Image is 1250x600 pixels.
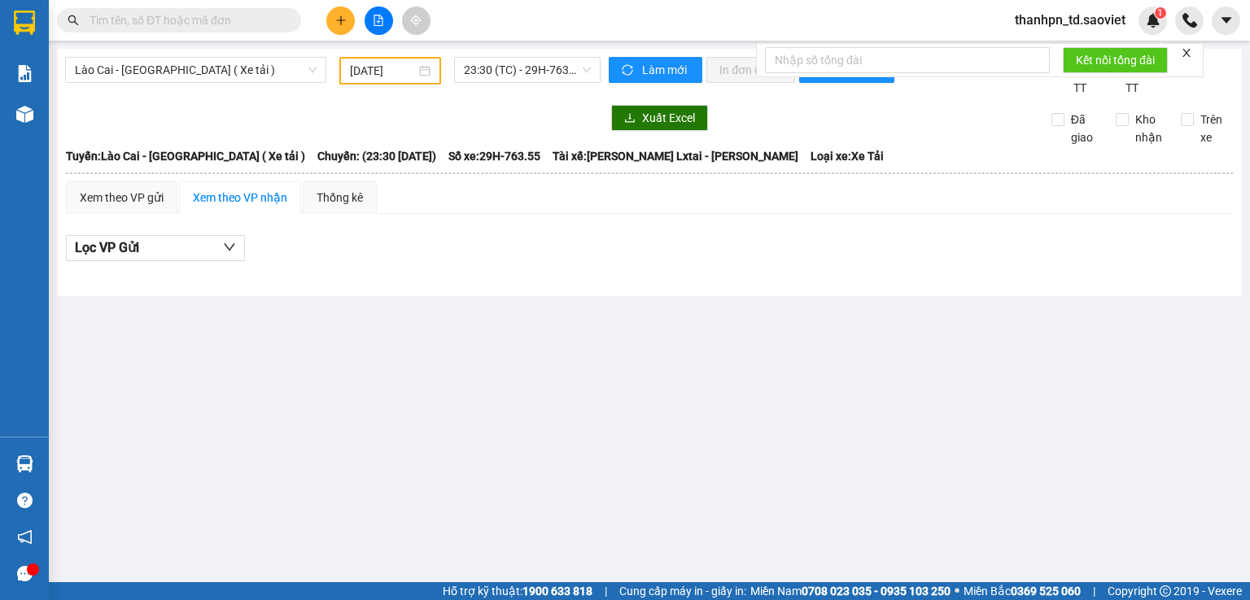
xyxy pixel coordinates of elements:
span: message [17,566,33,581]
span: Lọc VP Gửi [75,237,139,258]
span: sync [622,64,636,77]
span: file-add [373,15,384,26]
span: 23:30 (TC) - 29H-763.55 [464,58,592,82]
sup: 1 [1155,7,1166,19]
span: Hỗ trợ kỹ thuật: [443,582,592,600]
img: solution-icon [16,65,33,82]
img: phone-icon [1182,13,1197,28]
span: caret-down [1219,13,1234,28]
span: notification [17,529,33,545]
span: copyright [1160,585,1171,597]
span: thanhpn_td.saoviet [1002,10,1139,30]
button: downloadXuất Excel [611,105,708,131]
span: Lào Cai - Hà Nội ( Xe tải ) [75,58,317,82]
span: Miền Nam [750,582,951,600]
span: Tài xế: [PERSON_NAME] Lxtai - [PERSON_NAME] [553,147,798,165]
button: plus [326,7,355,35]
div: Xem theo VP gửi [80,189,164,207]
button: file-add [365,7,393,35]
span: Làm mới [642,61,689,79]
span: Cung cấp máy in - giấy in: [619,582,746,600]
span: search [68,15,79,26]
span: aim [410,15,422,26]
strong: 0369 525 060 [1011,585,1081,598]
span: Số xe: 29H-763.55 [448,147,540,165]
button: caret-down [1212,7,1240,35]
span: download [624,112,636,125]
div: Xem theo VP nhận [193,189,287,207]
button: Kết nối tổng đài [1063,47,1168,73]
button: In đơn chọn [706,57,795,83]
button: aim [402,7,431,35]
strong: 0708 023 035 - 0935 103 250 [802,585,951,598]
input: 22/11/2022 [350,62,415,80]
button: Lọc VP Gửi [66,235,245,261]
strong: 1900 633 818 [522,585,592,598]
button: syncLàm mới [609,57,702,83]
img: warehouse-icon [16,455,33,472]
span: Trên xe [1194,111,1234,146]
span: | [605,582,607,600]
span: ⚪️ [955,588,959,594]
span: Loại xe: Xe Tải [811,147,884,165]
input: Nhập số tổng đài [765,47,1050,73]
span: 1 [1157,7,1163,19]
b: Tuyến: Lào Cai - [GEOGRAPHIC_DATA] ( Xe tải ) [66,150,305,163]
img: icon-new-feature [1146,13,1160,28]
span: Miền Bắc [964,582,1081,600]
span: Kết nối tổng đài [1076,51,1155,69]
span: Kho nhận [1129,111,1169,146]
span: question-circle [17,493,33,508]
span: Đã giao [1064,111,1104,146]
span: | [1093,582,1095,600]
span: Xuất Excel [642,109,695,127]
span: down [223,241,236,254]
div: Thống kê [317,189,363,207]
img: warehouse-icon [16,106,33,123]
input: Tìm tên, số ĐT hoặc mã đơn [90,11,282,29]
span: close [1181,47,1192,59]
img: logo-vxr [14,11,35,35]
span: plus [335,15,347,26]
span: Chuyến: (23:30 [DATE]) [317,147,436,165]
